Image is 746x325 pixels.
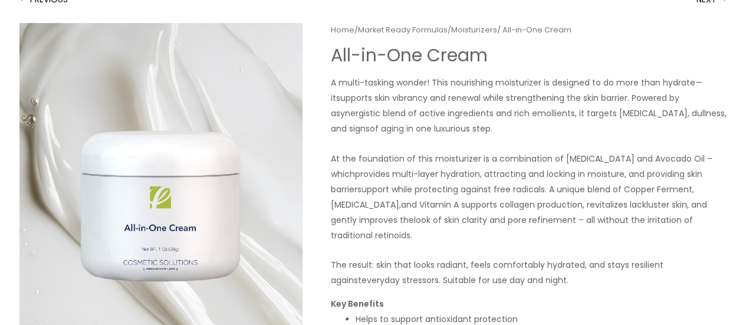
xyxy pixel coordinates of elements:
span: look of skin clarity and pore refinement – all without the irritation of traditional retinoids. [331,214,693,241]
span: support while protecting against free radicals. A unique blend of Copper Ferment, [MEDICAL_DATA], [331,183,694,211]
p: ​ [331,75,727,136]
span: everyday stressors. Suitable for use day and night. [362,274,568,286]
span: A multi-tasking wonder! This nourishing moisturizer is designed to do more than hydrate—it [331,77,702,104]
h1: All-in-One ​Cream [331,45,727,66]
a: Moisturizers [451,24,497,35]
span: The result: skin that looks radiant, feels comfortably hydrated, and stays resilient against [331,259,663,286]
span: supports skin vibrancy and renewal while strengthening the skin barrier. Powered by a [331,92,679,119]
span: of aging in one luxurious step. [370,123,492,134]
span: synergistic blend of active ingredients and rich emollients, it targets [MEDICAL_DATA], dullness,... [331,107,727,134]
strong: Key Benefits [331,298,384,310]
p: ​ [331,151,727,243]
span: provides multi-layer hydration, attracting and locking in moisture, and providing skin barrier [331,168,702,195]
span: At the foundation of this moisturizer is a combination of [MEDICAL_DATA] and Avocado Oil – which [331,153,712,180]
a: Market Ready Formulas [358,24,448,35]
nav: Breadcrumb [331,23,727,37]
span: and Vitamin A supports collagen production, revitalizes lackluster skin, and gently improves the [331,199,707,226]
a: Home [331,24,354,35]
